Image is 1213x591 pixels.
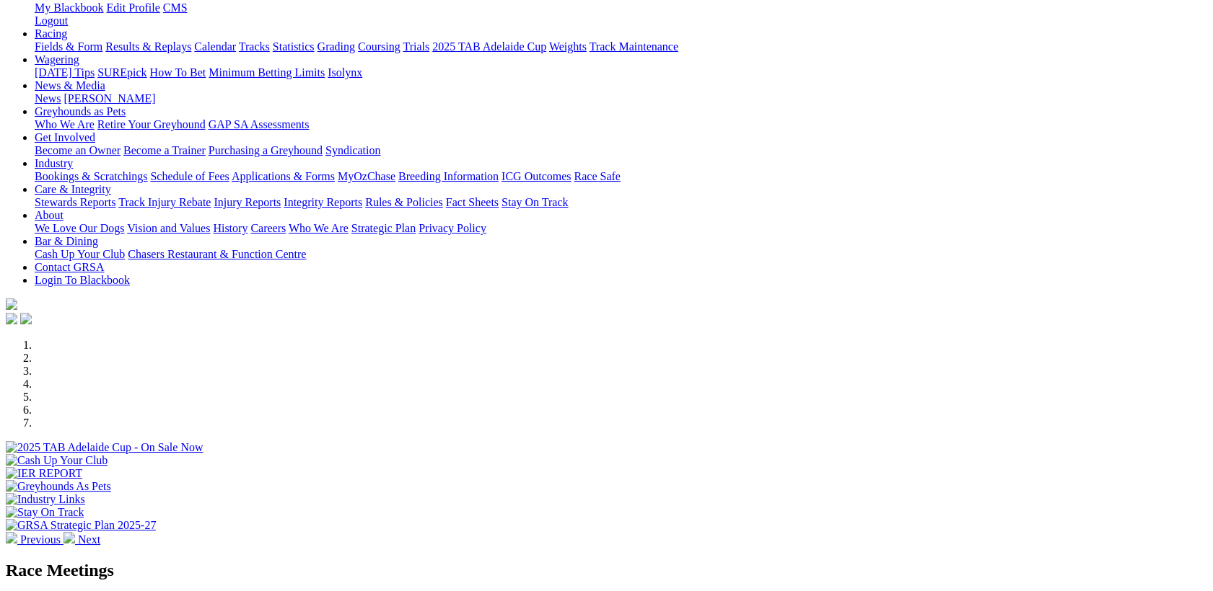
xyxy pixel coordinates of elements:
a: Results & Replays [105,40,191,53]
a: Race Safe [574,170,620,182]
span: Next [78,533,100,546]
a: Syndication [325,144,380,156]
a: Become a Trainer [123,144,206,156]
a: Careers [250,222,286,234]
div: Racing [35,40,1207,53]
div: Bar & Dining [35,248,1207,261]
img: logo-grsa-white.png [6,298,17,310]
a: My Blackbook [35,1,104,14]
a: About [35,209,64,221]
a: Fields & Form [35,40,102,53]
a: Purchasing a Greyhound [209,144,323,156]
a: Bookings & Scratchings [35,170,147,182]
a: Applications & Forms [232,170,335,182]
a: [PERSON_NAME] [64,92,155,105]
span: Previous [20,533,61,546]
img: GRSA Strategic Plan 2025-27 [6,519,156,532]
a: [DATE] Tips [35,66,95,79]
img: Stay On Track [6,506,84,519]
a: Tracks [239,40,270,53]
a: Logout [35,14,68,27]
a: Contact GRSA [35,261,104,273]
img: chevron-right-pager-white.svg [64,532,75,543]
a: Login To Blackbook [35,274,130,286]
a: Schedule of Fees [150,170,229,182]
a: Statistics [273,40,315,53]
a: 2025 TAB Adelaide Cup [432,40,546,53]
a: Edit Profile [107,1,160,14]
a: Who We Are [289,222,349,234]
a: ICG Outcomes [502,170,571,182]
a: Integrity Reports [284,196,362,208]
a: History [213,222,248,234]
h2: Race Meetings [6,561,1207,580]
a: Get Involved [35,131,95,143]
a: We Love Our Dogs [35,222,124,234]
a: Weights [549,40,587,53]
a: Care & Integrity [35,183,111,195]
a: Retire Your Greyhound [97,118,206,130]
img: twitter.svg [20,313,32,324]
a: Previous [6,533,64,546]
a: Become an Owner [35,144,121,156]
div: Industry [35,170,1207,183]
div: Get Involved [35,144,1207,157]
div: Care & Integrity [35,196,1207,209]
a: Rules & Policies [365,196,443,208]
a: Bar & Dining [35,235,98,247]
div: Greyhounds as Pets [35,118,1207,131]
a: Racing [35,27,67,40]
a: Isolynx [328,66,362,79]
a: Greyhounds as Pets [35,105,126,117]
img: Greyhounds As Pets [6,480,111,493]
a: Who We Are [35,118,95,130]
a: Privacy Policy [419,222,486,234]
img: Industry Links [6,493,85,506]
a: Grading [318,40,355,53]
a: Stewards Reports [35,196,115,208]
a: Track Injury Rebate [118,196,211,208]
a: CMS [163,1,188,14]
a: Injury Reports [214,196,281,208]
a: Minimum Betting Limits [209,66,325,79]
a: Calendar [194,40,236,53]
a: How To Bet [150,66,206,79]
a: Vision and Values [127,222,210,234]
img: IER REPORT [6,467,82,480]
a: Breeding Information [398,170,499,182]
a: News [35,92,61,105]
a: Wagering [35,53,79,66]
a: Trials [403,40,429,53]
a: Stay On Track [502,196,568,208]
a: GAP SA Assessments [209,118,310,130]
a: Fact Sheets [446,196,499,208]
a: Track Maintenance [590,40,678,53]
a: Cash Up Your Club [35,248,125,260]
img: Cash Up Your Club [6,454,108,467]
a: Coursing [358,40,400,53]
img: facebook.svg [6,313,17,324]
a: MyOzChase [338,170,395,182]
img: 2025 TAB Adelaide Cup - On Sale Now [6,441,203,454]
div: Hi, [PERSON_NAME] [35,1,1207,27]
a: Strategic Plan [351,222,416,234]
a: Next [64,533,100,546]
div: About [35,222,1207,235]
a: SUREpick [97,66,146,79]
div: News & Media [35,92,1207,105]
a: Industry [35,157,73,169]
div: Wagering [35,66,1207,79]
img: chevron-left-pager-white.svg [6,532,17,543]
a: Chasers Restaurant & Function Centre [128,248,306,260]
a: News & Media [35,79,105,92]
